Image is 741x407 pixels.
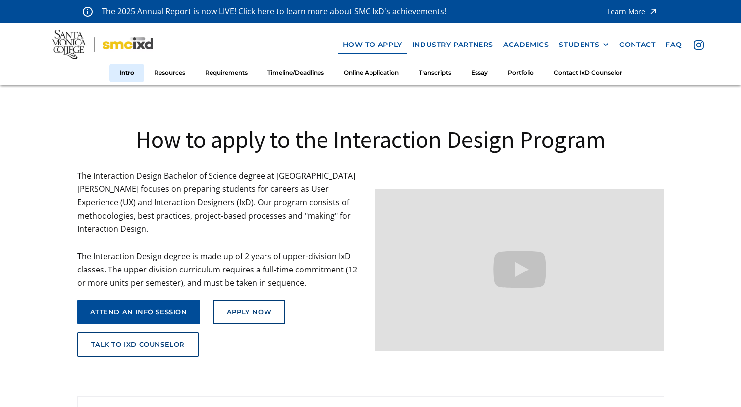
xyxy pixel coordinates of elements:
[334,64,409,82] a: Online Application
[90,308,187,316] div: attend an info session
[338,36,407,54] a: how to apply
[614,36,660,54] a: contact
[213,300,285,324] a: Apply Now
[144,64,195,82] a: Resources
[607,8,645,15] div: Learn More
[559,41,609,49] div: STUDENTS
[660,36,687,54] a: faq
[52,30,153,59] img: Santa Monica College - SMC IxD logo
[409,64,461,82] a: Transcripts
[407,36,498,54] a: industry partners
[375,189,664,351] iframe: Design your future with a Bachelor's Degree in Interaction Design from Santa Monica College
[91,341,185,349] div: talk to ixd counselor
[195,64,258,82] a: Requirements
[607,5,658,18] a: Learn More
[544,64,632,82] a: Contact IxD Counselor
[77,300,200,324] a: attend an info session
[461,64,498,82] a: Essay
[227,308,271,316] div: Apply Now
[559,41,599,49] div: STUDENTS
[694,40,704,50] img: icon - instagram
[77,169,366,290] p: The Interaction Design Bachelor of Science degree at [GEOGRAPHIC_DATA][PERSON_NAME] focuses on pr...
[102,5,447,18] p: The 2025 Annual Report is now LIVE! Click here to learn more about SMC IxD's achievements!
[648,5,658,18] img: icon - arrow - alert
[77,124,664,155] h1: How to apply to the Interaction Design Program
[498,64,544,82] a: Portfolio
[83,6,93,17] img: icon - information - alert
[109,64,144,82] a: Intro
[498,36,554,54] a: Academics
[258,64,334,82] a: Timeline/Deadlines
[77,332,199,357] a: talk to ixd counselor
